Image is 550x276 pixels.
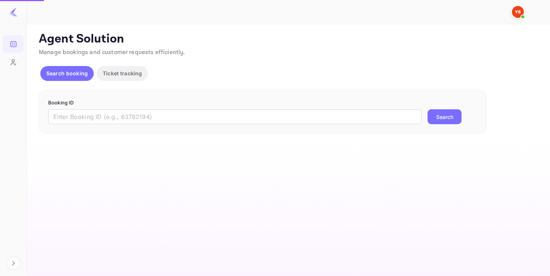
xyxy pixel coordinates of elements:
[39,32,537,47] p: Agent Solution
[46,69,88,77] p: Search booking
[48,99,478,107] p: Booking ID
[3,35,24,52] a: Bookings
[428,109,462,124] button: Search
[103,69,142,77] p: Ticket tracking
[512,6,524,18] img: Yandex Support
[9,7,18,16] img: LiteAPI
[7,257,20,270] button: Expand navigation
[3,53,24,70] a: Customers
[48,109,422,124] input: Enter Booking ID (e.g., 63782194)
[39,48,185,56] span: Manage bookings and customer requests efficiently.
